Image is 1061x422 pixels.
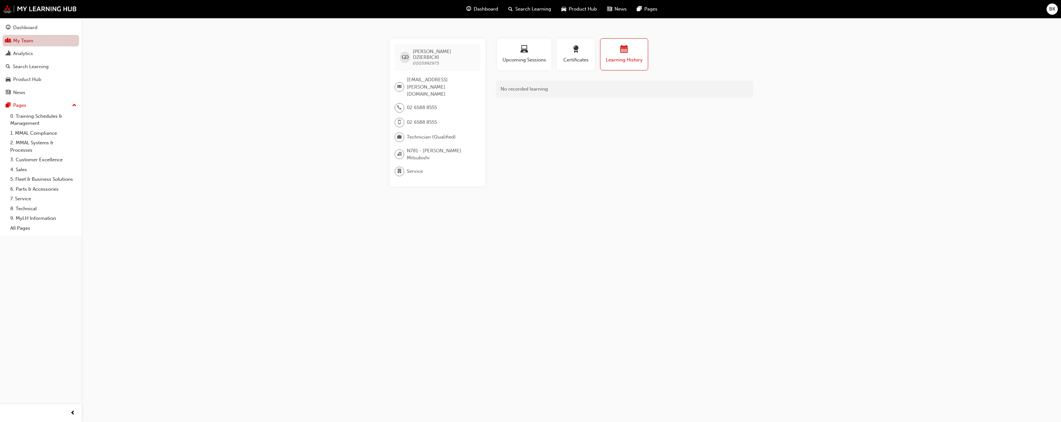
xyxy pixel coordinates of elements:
span: Search Learning [515,5,551,13]
a: guage-iconDashboard [461,3,503,16]
span: BK [1049,5,1055,13]
span: news-icon [607,5,612,13]
a: car-iconProduct Hub [556,3,602,16]
span: calendar-icon [620,45,628,54]
span: people-icon [6,38,11,44]
span: Certificates [561,56,590,64]
span: laptop-icon [520,45,528,54]
a: Analytics [3,48,79,60]
span: car-icon [561,5,566,13]
a: 7. Service [8,194,79,204]
span: N781 - [PERSON_NAME] Mitsubishi [407,147,475,162]
span: department-icon [397,167,402,176]
span: mobile-icon [397,118,402,127]
span: guage-icon [466,5,471,13]
a: My Team [3,35,79,47]
div: Pages [13,102,26,109]
a: Search Learning [3,61,79,73]
span: Dashboard [474,5,498,13]
span: email-icon [397,83,402,91]
div: No recorded learning [496,81,753,98]
span: News [615,5,627,13]
span: Learning History [605,56,643,64]
a: news-iconNews [602,3,632,16]
button: Pages [3,100,79,111]
span: Upcoming Sessions [502,56,547,64]
span: guage-icon [6,25,11,31]
span: chart-icon [6,51,11,57]
span: pages-icon [637,5,642,13]
a: 4. Sales [8,165,79,175]
a: Product Hub [3,74,79,85]
span: Technician (Qualified) [407,133,456,141]
span: 02 6588 8555 [407,119,437,126]
span: award-icon [572,45,580,54]
span: up-icon [72,101,76,110]
span: prev-icon [70,409,75,417]
button: BK [1047,4,1058,15]
a: pages-iconPages [632,3,663,16]
div: Analytics [13,50,33,57]
a: 5. Fleet & Business Solutions [8,174,79,184]
span: phone-icon [397,104,402,112]
a: All Pages [8,223,79,233]
a: 3. Customer Excellence [8,155,79,165]
span: organisation-icon [397,150,402,158]
button: DashboardMy TeamAnalyticsSearch LearningProduct HubNews [3,20,79,100]
button: Learning History [600,38,648,70]
span: GD [402,54,409,61]
a: 8. Technical [8,204,79,214]
a: 0. Training Schedules & Management [8,111,79,128]
span: pages-icon [6,103,11,108]
a: Dashboard [3,22,79,34]
span: Pages [644,5,657,13]
div: Dashboard [13,24,37,31]
a: 9. MyLH Information [8,213,79,223]
img: mmal [3,5,77,13]
button: Certificates [557,38,595,70]
span: briefcase-icon [397,133,402,141]
div: Product Hub [13,76,41,83]
span: search-icon [508,5,513,13]
span: 02 6588 8555 [407,104,437,111]
span: car-icon [6,77,11,83]
a: 6. Parts & Accessories [8,184,79,194]
a: News [3,87,79,99]
span: [EMAIL_ADDRESS][PERSON_NAME][DOMAIN_NAME] [407,76,475,98]
div: News [13,89,25,96]
div: Search Learning [13,63,49,70]
a: search-iconSearch Learning [503,3,556,16]
button: Upcoming Sessions [497,38,551,70]
a: 2. MMAL Systems & Processes [8,138,79,155]
a: 1. MMAL Compliance [8,128,79,138]
span: Product Hub [569,5,597,13]
span: [PERSON_NAME] DZIERBICKI [413,49,475,60]
span: news-icon [6,90,11,96]
span: Service [407,168,423,175]
span: 0005992973 [413,60,439,66]
span: search-icon [6,64,10,70]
